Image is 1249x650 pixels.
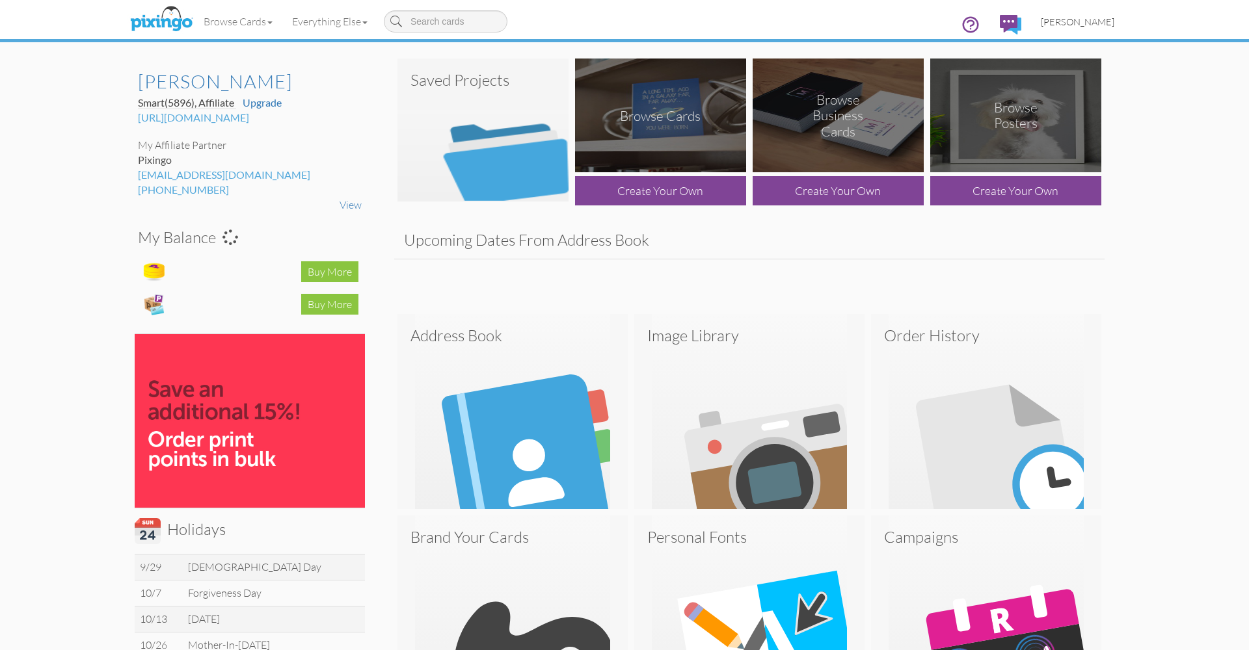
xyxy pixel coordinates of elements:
input: Search cards [384,10,507,32]
h3: Holidays [135,518,355,544]
img: saved-projects2.png [397,58,569,201]
img: browse-business-cards.png [753,58,924,172]
td: 9/29 [135,554,183,580]
h3: Brand Your Cards [410,528,615,545]
a: Browse Cards [194,5,282,38]
img: browse-posters.png [930,58,1101,172]
h3: Address Book [410,327,615,344]
a: [PERSON_NAME] [1031,5,1124,38]
td: [DATE] [183,606,365,632]
td: 10/7 [135,580,183,606]
div: Create Your Own [575,176,746,205]
img: address-book.svg [397,314,628,509]
div: Create Your Own [930,176,1101,205]
img: image-library.svg [634,314,865,509]
img: save15_bulk-100.jpg [135,334,365,508]
h3: My Balance [138,229,352,246]
img: pixingo logo [127,3,196,36]
div: Buy More [301,294,358,315]
span: (5896) [165,96,195,109]
img: calendar.svg [135,518,161,544]
h3: Saved Projects [410,71,556,88]
img: comments.svg [1000,15,1021,34]
td: [DEMOGRAPHIC_DATA] Day [183,554,365,580]
div: Create Your Own [753,176,924,205]
span: , Affiliate [195,96,234,109]
div: Browse Business Cards [796,91,881,140]
h2: [PERSON_NAME] [138,71,349,92]
div: Pixingo [138,153,362,168]
img: points-icon.png [141,259,167,285]
div: Browse Cards [620,107,701,123]
a: [PERSON_NAME] [138,71,362,92]
img: expense-icon.png [141,291,167,317]
div: [EMAIL_ADDRESS][DOMAIN_NAME] [138,168,362,183]
div: Buy More [301,261,358,283]
h3: Order History [884,327,1088,344]
img: order-history.svg [871,314,1101,509]
h3: Image Library [647,327,852,344]
span: Smart [138,96,234,109]
img: browse-cards.png [575,58,746,172]
div: [PHONE_NUMBER] [138,183,362,198]
h3: Personal Fonts [647,528,852,545]
a: Upgrade [243,96,282,109]
div: Browse Posters [973,99,1059,132]
a: View [340,198,362,211]
div: My Affiliate Partner [138,138,362,153]
span: [PERSON_NAME] [1041,16,1114,27]
a: Smart(5896), Affiliate [138,96,236,109]
td: Forgiveness Day [183,580,365,606]
td: 10/13 [135,606,183,632]
a: Everything Else [282,5,377,38]
h3: Upcoming Dates From Address Book [404,231,1095,248]
h3: Campaigns [884,528,1088,545]
div: [URL][DOMAIN_NAME] [138,110,362,125]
